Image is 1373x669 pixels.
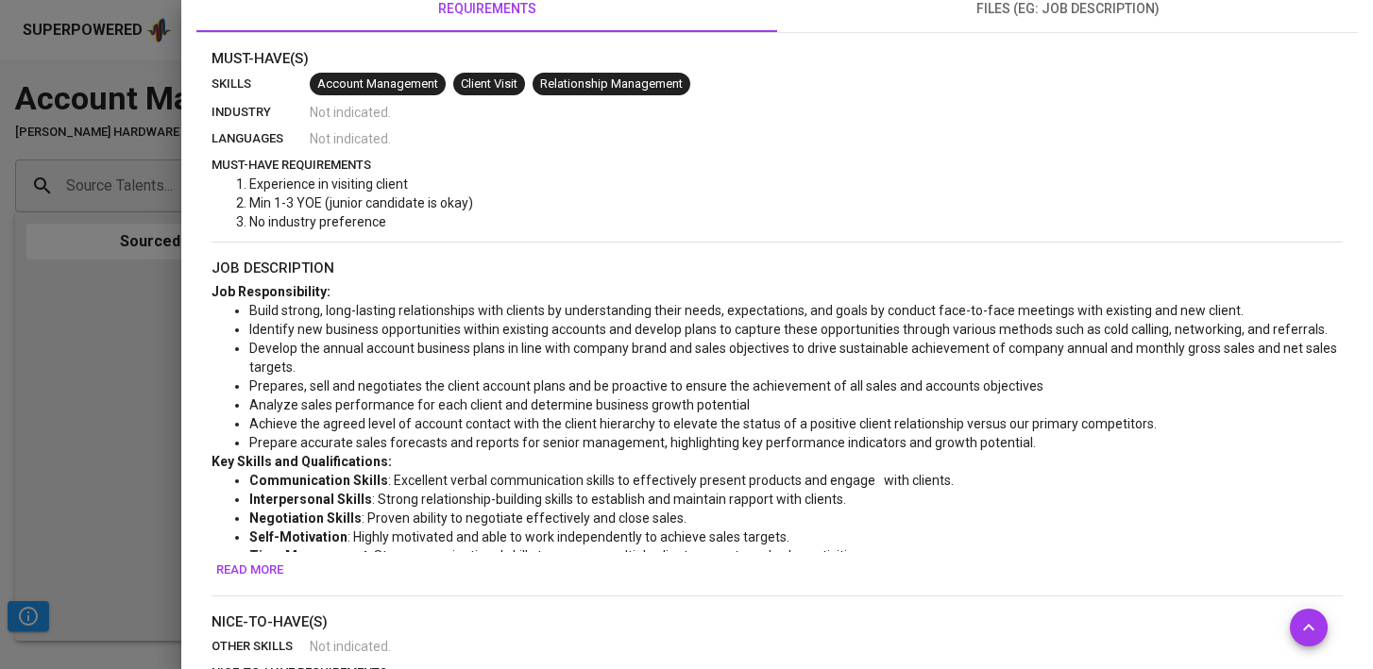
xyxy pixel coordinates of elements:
span: Not indicated . [310,103,391,122]
span: Interpersonal Skills [249,492,372,507]
p: skills [212,75,310,93]
span: Achieve the agreed level of account contact with the client hierarchy to elevate the status of a ... [249,416,1157,431]
span: Account Management [310,75,446,93]
span: : Strong relationship-building skills to establish and maintain rapport with clients. [372,492,846,507]
span: Key Skills and Qualifications: [212,454,392,469]
span: Identify new business opportunities within existing accounts and develop plans to capture these o... [249,322,1328,337]
span: Read more [216,560,283,581]
span: : Strong organizational skills to manage multiple client accounts and sales activities. [368,548,864,563]
p: Must-Have(s) [212,48,1343,70]
span: Analyze sales performance for each client and determine business growth potential [249,397,750,412]
span: Build strong, long-lasting relationships with clients by understanding their needs, expectations,... [249,303,1244,318]
span: Job Responsibility: [212,284,331,299]
p: must-have requirements [212,156,1343,175]
span: Develop the annual account business plans in line with company brand and sales objectives to driv... [249,341,1340,375]
span: Prepare accurate sales forecasts and reports for senior management, highlighting key performance ... [249,435,1036,450]
span: : Proven ability to negotiate effectively and close sales. [362,510,686,526]
span: Experience in visiting client [249,176,408,192]
p: job description [212,258,1343,279]
p: industry [212,103,310,122]
span: Not indicated . [310,637,391,656]
span: Client Visit [453,75,525,93]
span: Self-Motivation [249,529,347,544]
span: Not indicated . [310,129,391,148]
span: : Highly motivated and able to work independently to achieve sales targets. [347,529,789,544]
span: : Excellent verbal communication skills to effectively present products and engage with clients. [388,473,954,488]
span: Time Management [249,548,368,563]
button: Read more [212,556,288,585]
p: languages [212,129,310,148]
p: nice-to-have(s) [212,611,1343,633]
span: Prepares, sell and negotiates the client account plans and be proactive to ensure the achievement... [249,378,1043,393]
span: No industry preference [249,214,386,229]
span: Negotiation Skills [249,510,362,526]
span: Min 1-3 YOE (junior candidate is okay) [249,195,473,210]
span: Relationship Management [533,75,690,93]
span: Communication Skills [249,473,388,488]
p: other skills [212,637,310,656]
